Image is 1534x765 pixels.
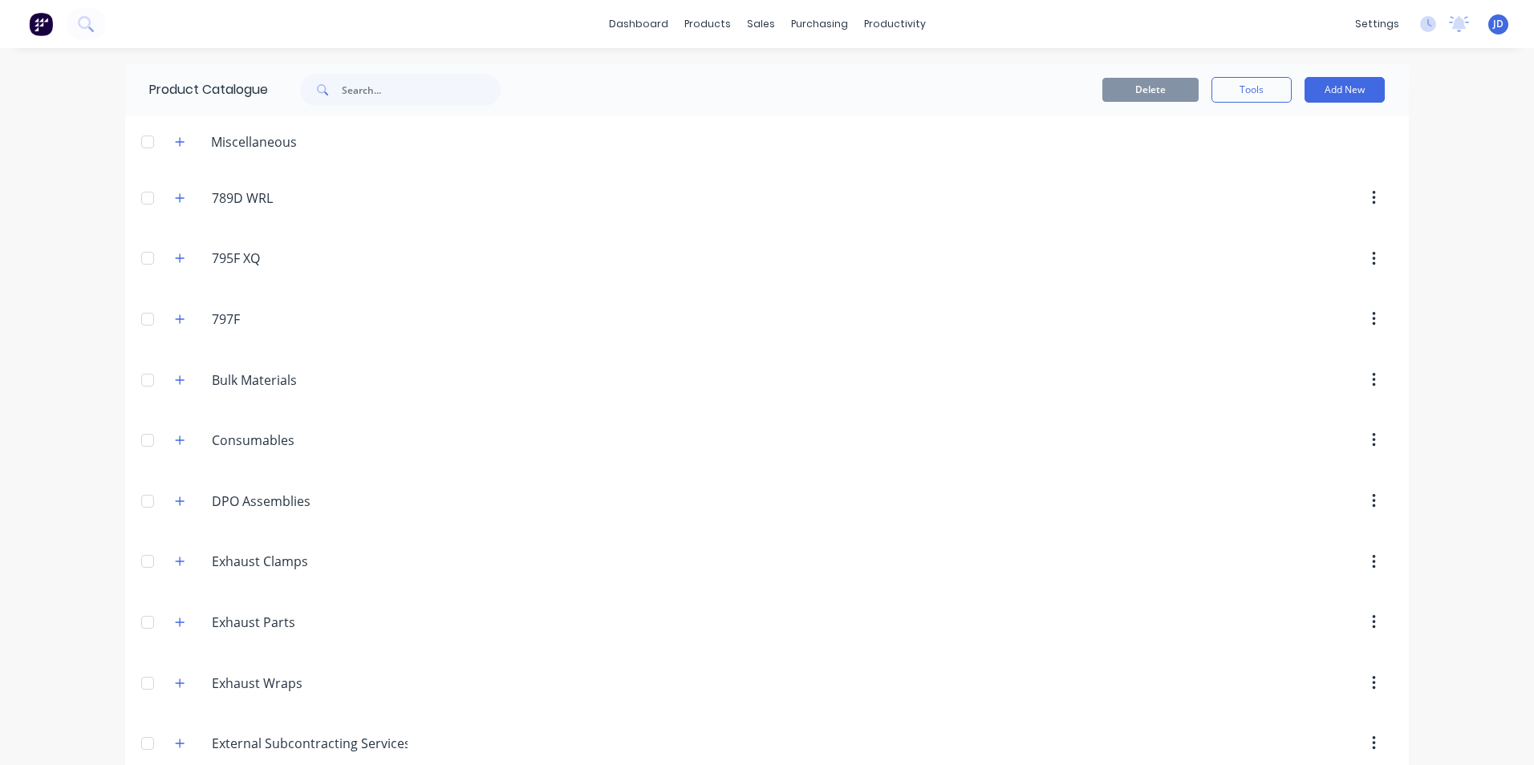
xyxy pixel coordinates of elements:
[212,188,402,208] input: Enter category name
[739,12,783,36] div: sales
[856,12,934,36] div: productivity
[1305,77,1385,103] button: Add New
[783,12,856,36] div: purchasing
[1102,78,1199,102] button: Delete
[212,249,402,268] input: Enter category name
[1211,77,1292,103] button: Tools
[212,492,402,511] input: Enter category name
[212,552,402,571] input: Enter category name
[212,370,402,390] input: Enter category name
[212,674,402,693] input: Enter category name
[212,734,408,753] input: Enter category name
[1347,12,1407,36] div: settings
[601,12,676,36] a: dashboard
[125,64,268,115] div: Product Catalogue
[676,12,739,36] div: products
[29,12,53,36] img: Factory
[342,74,501,106] input: Search...
[212,431,402,450] input: Enter category name
[212,310,402,329] input: Enter category name
[1493,17,1504,31] span: JD
[212,613,402,632] input: Enter category name
[198,132,310,152] div: Miscellaneous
